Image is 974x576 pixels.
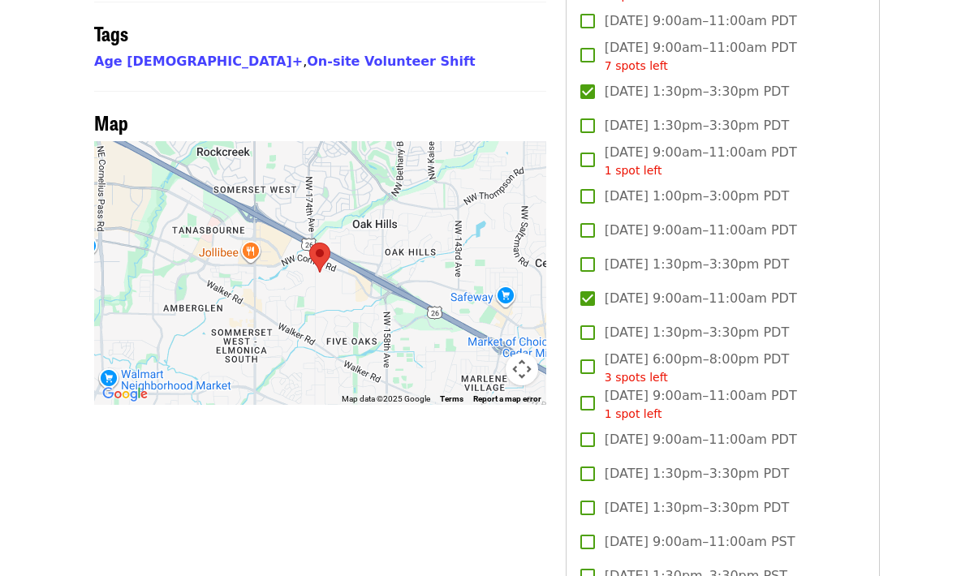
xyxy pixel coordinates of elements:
[605,164,662,177] span: 1 spot left
[94,54,307,69] span: ,
[98,384,152,405] img: Google
[605,255,789,274] span: [DATE] 1:30pm–3:30pm PDT
[605,386,797,423] span: [DATE] 9:00am–11:00am PDT
[605,430,797,449] span: [DATE] 9:00am–11:00am PDT
[605,407,662,420] span: 1 spot left
[605,323,789,342] span: [DATE] 1:30pm–3:30pm PDT
[605,371,668,384] span: 3 spots left
[94,54,303,69] a: Age [DEMOGRAPHIC_DATA]+
[605,350,789,386] span: [DATE] 6:00pm–8:00pm PDT
[94,108,128,136] span: Map
[605,464,789,484] span: [DATE] 1:30pm–3:30pm PDT
[307,54,475,69] a: On-site Volunteer Shift
[98,384,152,405] a: Open this area in Google Maps (opens a new window)
[473,394,541,403] a: Report a map error
[605,221,797,240] span: [DATE] 9:00am–11:00am PDT
[605,498,789,518] span: [DATE] 1:30pm–3:30pm PDT
[605,143,797,179] span: [DATE] 9:00am–11:00am PDT
[605,59,668,72] span: 7 spots left
[605,532,795,552] span: [DATE] 9:00am–11:00am PST
[605,38,797,75] span: [DATE] 9:00am–11:00am PDT
[605,289,797,308] span: [DATE] 9:00am–11:00am PDT
[94,19,128,47] span: Tags
[605,116,789,135] span: [DATE] 1:30pm–3:30pm PDT
[440,394,463,403] a: Terms (opens in new tab)
[342,394,430,403] span: Map data ©2025 Google
[506,353,538,385] button: Map camera controls
[605,187,789,206] span: [DATE] 1:00pm–3:00pm PDT
[605,11,797,31] span: [DATE] 9:00am–11:00am PDT
[605,82,789,101] span: [DATE] 1:30pm–3:30pm PDT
